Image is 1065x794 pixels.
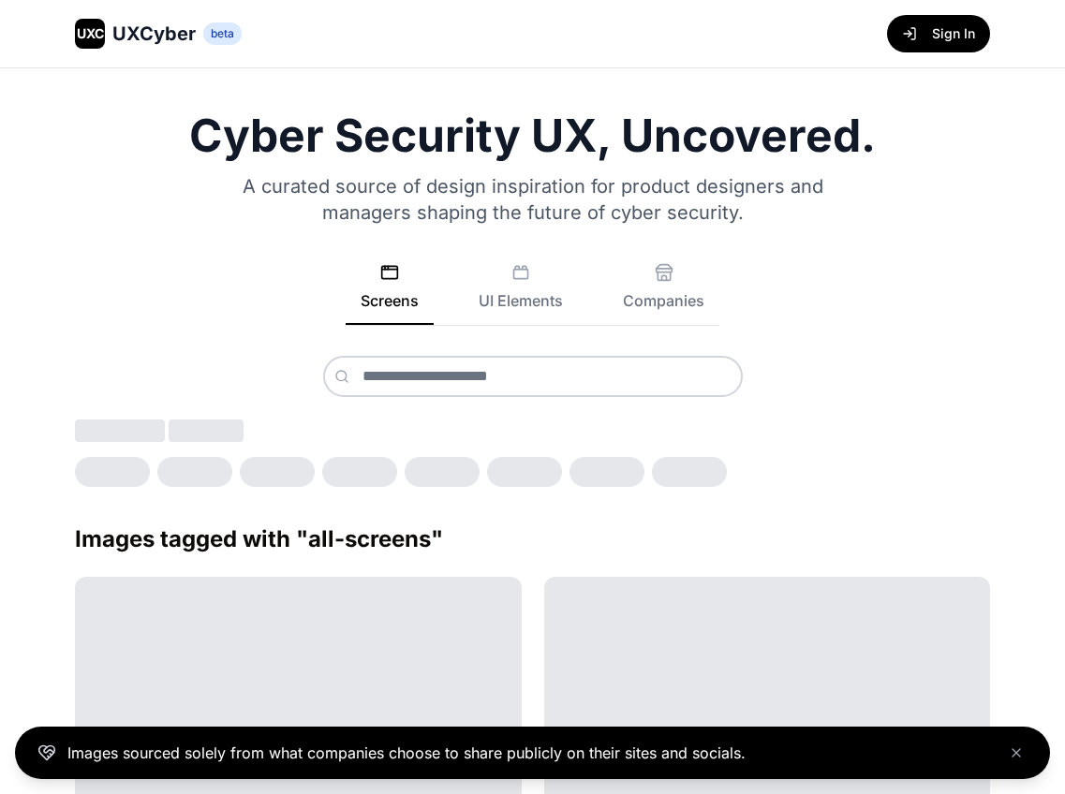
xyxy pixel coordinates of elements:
span: UXCyber [112,21,196,47]
button: UI Elements [464,263,578,325]
button: Companies [608,263,719,325]
p: Images sourced solely from what companies choose to share publicly on their sites and socials. [67,742,746,764]
a: UXCUXCyberbeta [75,19,242,49]
h1: Cyber Security UX, Uncovered. [75,113,990,158]
h2: Images tagged with " all-screens " [75,524,990,554]
button: Close banner [1005,742,1028,764]
button: Sign In [887,15,990,52]
button: Screens [346,263,434,325]
span: beta [203,22,242,45]
span: UXC [77,24,104,43]
p: A curated source of design inspiration for product designers and managers shaping the future of c... [218,173,848,226]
